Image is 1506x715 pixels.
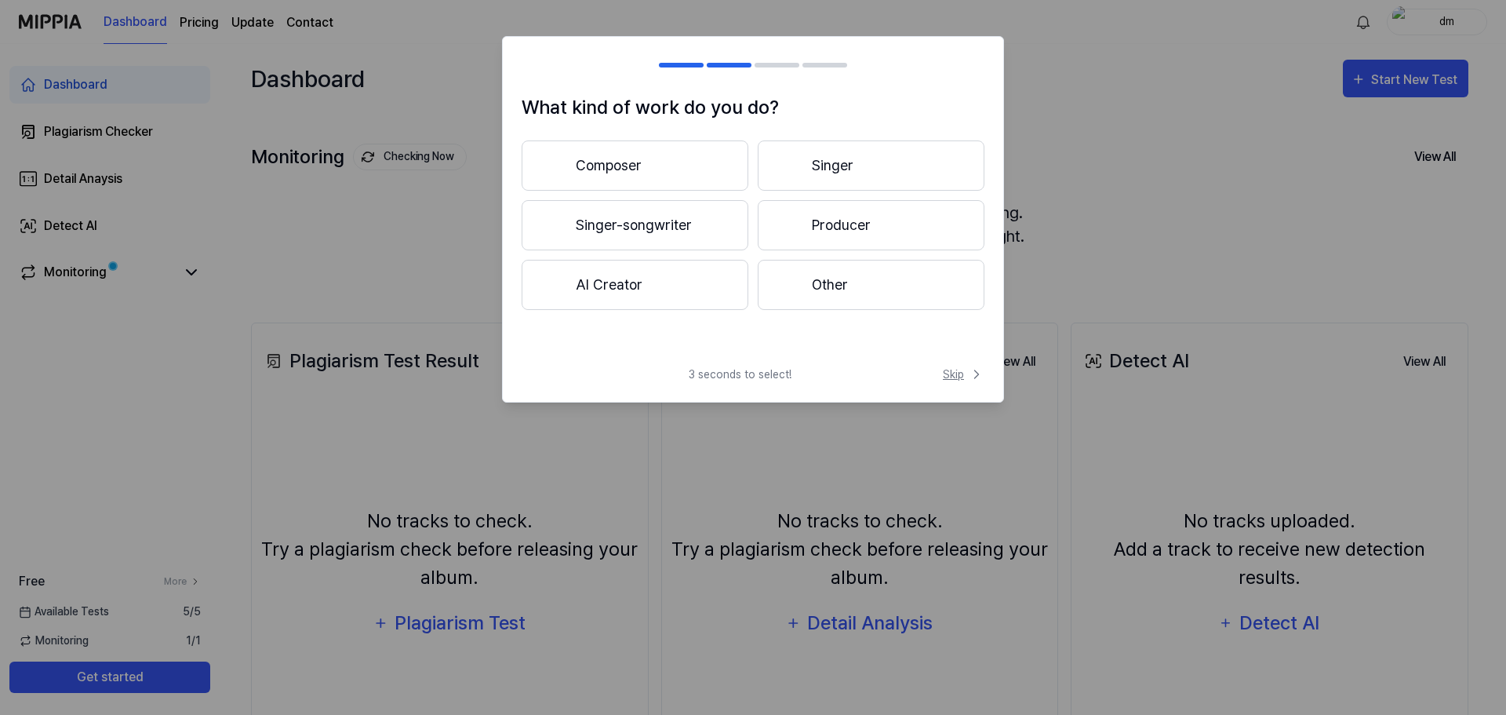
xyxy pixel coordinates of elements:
button: Producer [758,200,984,250]
span: 3 seconds to select! [689,367,791,383]
h1: What kind of work do you do? [522,93,984,122]
button: Singer-songwriter [522,200,748,250]
button: AI Creator [522,260,748,310]
button: Other [758,260,984,310]
span: Skip [943,367,984,383]
button: Skip [940,367,984,383]
button: Composer [522,140,748,191]
button: Singer [758,140,984,191]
